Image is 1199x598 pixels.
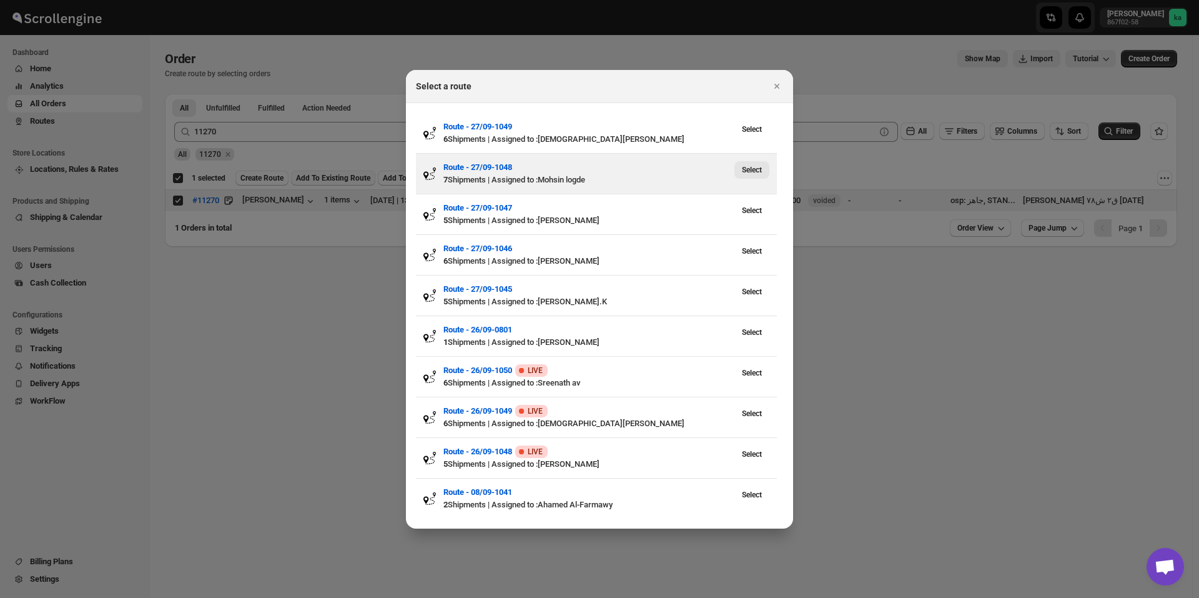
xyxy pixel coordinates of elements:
button: View Route - 26/09-1050’s latest order [734,364,769,382]
button: View Route - 26/09-0801’s latest order [734,324,769,341]
span: Select [742,124,762,134]
span: LIVE [528,366,543,376]
button: View Route - 27/09-1046’s latest order [734,242,769,260]
button: Route - 27/09-1049 [443,121,512,133]
button: Route - 08/09-1041 [443,486,512,499]
button: Route - 26/09-1050 [443,364,512,377]
button: Route - 27/09-1047 [443,202,512,214]
div: Shipments | Assigned to : [PERSON_NAME].K [443,296,734,308]
button: View Route - 08/09-1041’s latest order [734,486,769,504]
h2: Select a route [416,80,471,92]
div: Shipments | Assigned to : [DEMOGRAPHIC_DATA][PERSON_NAME] [443,133,734,146]
span: Select [742,327,762,337]
button: View Route - 27/09-1049’s latest order [734,121,769,138]
div: Shipments | Assigned to : [PERSON_NAME] [443,336,734,349]
b: 2 [443,500,448,509]
button: Close [768,77,786,95]
span: Select [742,368,762,378]
span: Select [742,449,762,459]
span: Select [742,409,762,419]
button: View Route - 27/09-1048’s latest order [734,161,769,179]
div: Shipments | Assigned to : [PERSON_NAME] [443,458,734,471]
span: Select [742,165,762,175]
span: Select [742,287,762,297]
span: Select [742,206,762,216]
button: Route - 27/09-1048 [443,161,512,174]
b: 6 [443,378,448,387]
div: Shipments | Assigned to : Ahamed Al-Farmawy [443,499,734,511]
b: 5 [443,459,448,469]
div: Open chat [1147,548,1184,586]
b: 6 [443,256,448,266]
span: LIVE [528,406,543,416]
div: Shipments | Assigned to : [DEMOGRAPHIC_DATA][PERSON_NAME] [443,417,734,430]
b: 5 [443,216,448,225]
button: View Route - 26/09-1048’s latest order [734,446,769,463]
span: Select [742,490,762,500]
button: Route - 26/09-1048 [443,446,512,458]
button: Route - 26/09-1049 [443,405,512,417]
button: Route - 27/09-1046 [443,242,512,255]
button: Route - 26/09-0801 [443,324,512,336]
button: View Route - 27/09-1047’s latest order [734,202,769,219]
button: View Route - 26/09-1049’s latest order [734,405,769,422]
b: 7 [443,175,448,184]
b: 6 [443,134,448,144]
b: 6 [443,419,448,428]
div: Shipments | Assigned to : Sreenath av [443,377,734,389]
div: Shipments | Assigned to : [PERSON_NAME] [443,255,734,267]
button: Route - 27/09-1045 [443,283,512,296]
span: Select [742,246,762,256]
b: 1 [443,337,448,347]
div: Shipments | Assigned to : Mohsin logde [443,174,734,186]
b: 5 [443,297,448,306]
span: LIVE [528,447,543,457]
div: Shipments | Assigned to : [PERSON_NAME] [443,214,734,227]
button: View Route - 27/09-1045’s latest order [734,283,769,301]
